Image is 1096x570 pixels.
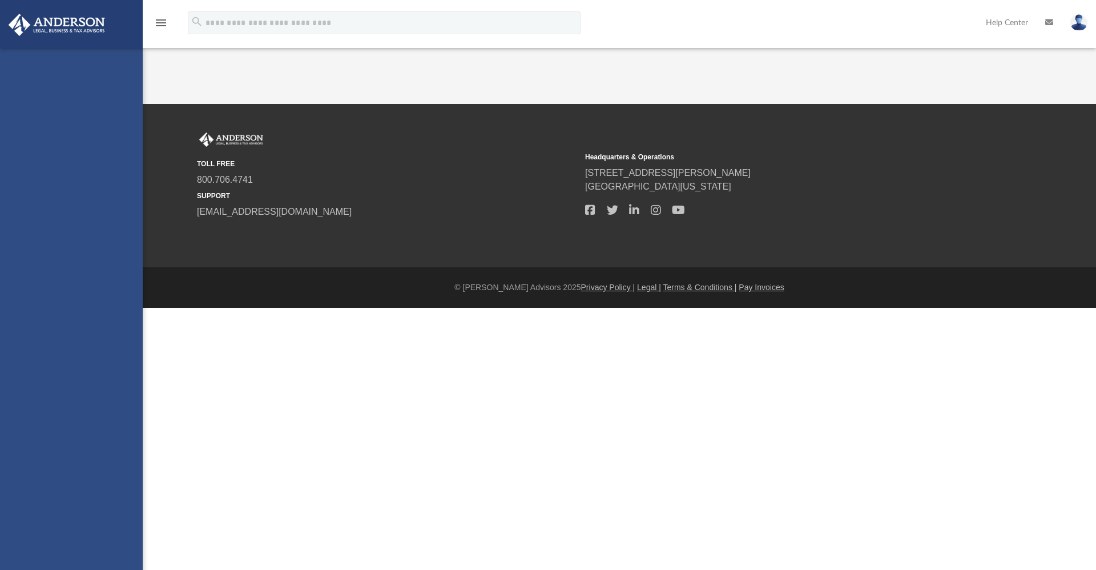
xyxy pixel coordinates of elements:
a: Pay Invoices [739,283,784,292]
img: Anderson Advisors Platinum Portal [5,14,108,36]
small: Headquarters & Operations [585,152,965,162]
img: User Pic [1070,14,1087,31]
a: [EMAIL_ADDRESS][DOMAIN_NAME] [197,207,352,216]
a: Legal | [637,283,661,292]
a: 800.706.4741 [197,175,253,184]
a: Terms & Conditions | [663,283,737,292]
a: menu [154,22,168,30]
small: TOLL FREE [197,159,577,169]
a: [STREET_ADDRESS][PERSON_NAME] [585,168,751,178]
i: menu [154,16,168,30]
i: search [191,15,203,28]
small: SUPPORT [197,191,577,201]
div: © [PERSON_NAME] Advisors 2025 [143,282,1096,294]
a: [GEOGRAPHIC_DATA][US_STATE] [585,182,731,191]
a: Privacy Policy | [581,283,635,292]
img: Anderson Advisors Platinum Portal [197,133,265,147]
